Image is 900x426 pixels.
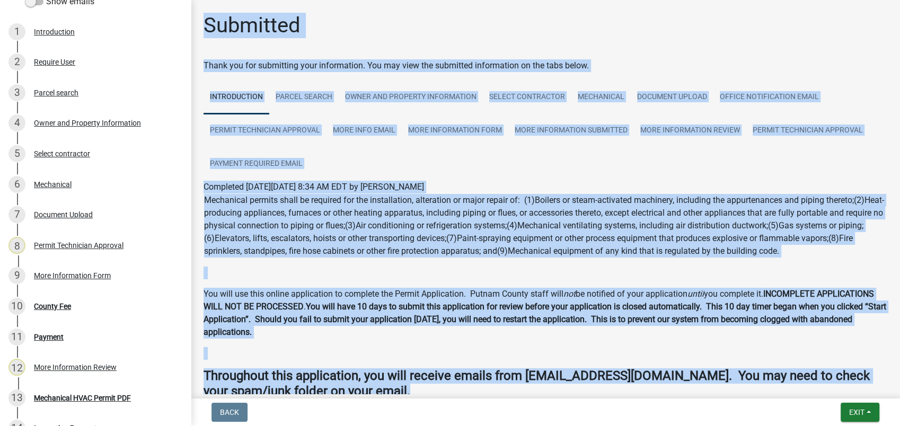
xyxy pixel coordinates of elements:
[483,81,571,114] a: Select contractor
[204,368,870,398] strong: Throughout this application, you will receive emails from [EMAIL_ADDRESS][DOMAIN_NAME]. You may n...
[571,81,631,114] a: Mechanical
[339,81,483,114] a: Owner and Property Information
[34,119,141,127] div: Owner and Property Information
[713,81,825,114] a: Office Notification Email
[34,150,90,157] div: Select contractor
[8,298,25,315] div: 10
[34,89,78,96] div: Parcel search
[8,237,25,254] div: 8
[34,211,93,218] div: Document Upload
[204,147,309,181] a: Payment Required Email
[34,242,123,249] div: Permit Technician Approval
[8,84,25,101] div: 3
[8,176,25,193] div: 6
[8,329,25,345] div: 11
[849,408,864,416] span: Exit
[34,272,111,279] div: More Information Form
[34,28,75,35] div: Introduction
[508,114,634,148] a: More Information Submitted
[631,81,713,114] a: Document Upload
[204,13,301,38] h1: Submitted
[8,23,25,40] div: 1
[34,58,75,66] div: Require User
[204,182,424,192] span: Completed [DATE][DATE] 8:34 AM EDT by [PERSON_NAME]
[34,333,64,341] div: Payment
[204,301,886,337] strong: You will have 10 days to submit this application for review before your application is closed aut...
[8,114,25,131] div: 4
[8,267,25,284] div: 9
[204,114,327,148] a: Permit Technician Approval
[402,114,508,148] a: More Information Form
[687,289,704,299] i: until
[841,403,879,422] button: Exit
[34,303,71,310] div: County Fee
[204,81,269,114] a: Introduction
[327,114,402,148] a: More Info Email
[563,289,576,299] i: not
[8,389,25,406] div: 13
[34,363,117,371] div: More Information Review
[34,181,72,188] div: Mechanical
[204,193,887,258] td: Mechanical permits shall be required for the installation, alteration or major repair of: (1)Boil...
[8,359,25,376] div: 12
[204,288,887,339] p: You will use this online application to complete the Permit Application. Putnam County staff will...
[34,394,131,402] div: Mechanical HVAC Permit PDF
[220,408,239,416] span: Back
[8,54,25,70] div: 2
[211,403,248,422] button: Back
[634,114,746,148] a: More Information Review
[204,59,887,72] div: Thank you for submitting your information. You may view the submitted information on the tabs below.
[269,81,339,114] a: Parcel search
[746,114,869,148] a: Permit Technician Approval
[8,145,25,162] div: 5
[8,206,25,223] div: 7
